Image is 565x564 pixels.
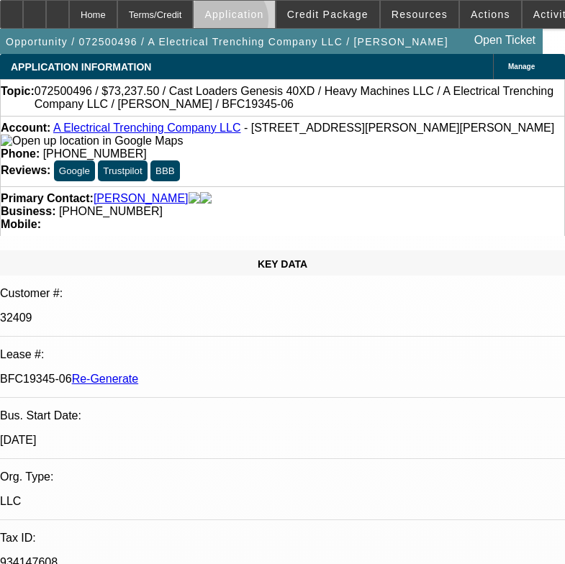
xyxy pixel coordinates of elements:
strong: Business: [1,205,55,217]
button: BBB [150,160,180,181]
span: Opportunity / 072500496 / A Electrical Trenching Company LLC / [PERSON_NAME] [6,36,448,47]
span: [PHONE_NUMBER] [59,205,163,217]
span: Manage [508,63,535,70]
a: A Electrical Trenching Company LLC [53,122,241,134]
img: linkedin-icon.png [200,192,212,205]
span: Actions [471,9,510,20]
span: 072500496 / $73,237.50 / Cast Loaders Genesis 40XD / Heavy Machines LLC / A Electrical Trenching ... [35,85,564,111]
button: Trustpilot [98,160,147,181]
span: Application [204,9,263,20]
span: Credit Package [287,9,369,20]
button: Google [54,160,95,181]
button: Application [194,1,274,28]
span: - [STREET_ADDRESS][PERSON_NAME][PERSON_NAME] [244,122,554,134]
span: APPLICATION INFORMATION [11,61,151,73]
span: Resources [392,9,448,20]
a: [PERSON_NAME] [94,192,189,205]
button: Credit Package [276,1,379,28]
a: Open Ticket [469,28,541,53]
strong: Topic: [1,85,35,111]
strong: Mobile: [1,218,41,230]
strong: Reviews: [1,164,50,176]
img: facebook-icon.png [189,192,200,205]
a: Re-Generate [72,373,139,385]
a: View Google Maps [1,135,183,147]
button: Actions [460,1,521,28]
span: KEY DATA [258,258,307,270]
span: [PHONE_NUMBER] [43,147,147,160]
strong: Phone: [1,147,40,160]
strong: Account: [1,122,50,134]
img: Open up location in Google Maps [1,135,183,147]
strong: Primary Contact: [1,192,94,205]
button: Resources [381,1,458,28]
